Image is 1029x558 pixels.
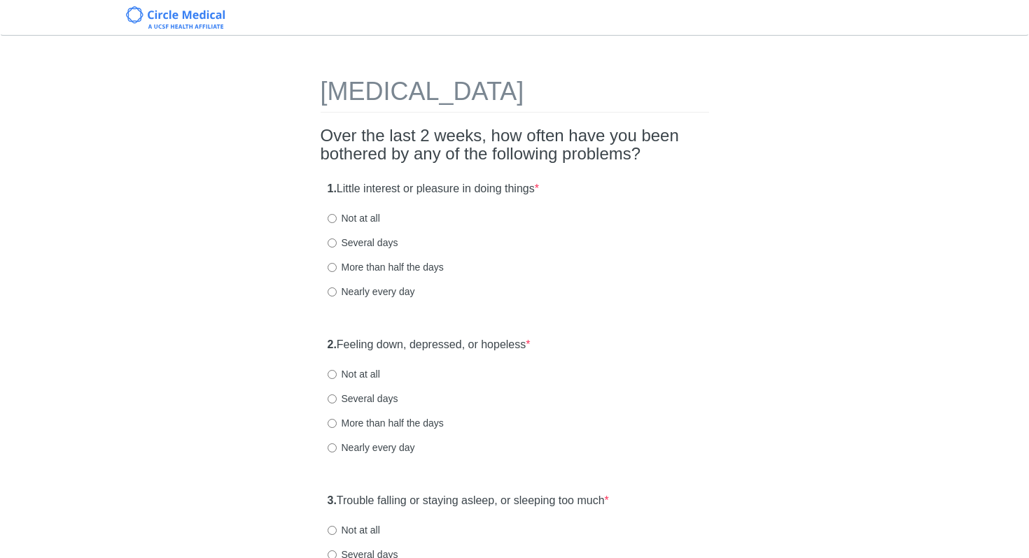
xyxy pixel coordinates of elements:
input: Several days [328,238,337,248]
label: Not at all [328,211,380,225]
input: Nearly every day [328,287,337,296]
label: Little interest or pleasure in doing things [328,181,539,197]
input: Nearly every day [328,443,337,452]
input: Not at all [328,214,337,223]
label: Nearly every day [328,285,415,299]
label: Feeling down, depressed, or hopeless [328,337,531,353]
label: Not at all [328,523,380,537]
h1: [MEDICAL_DATA] [321,78,709,113]
strong: 2. [328,338,337,350]
strong: 3. [328,494,337,506]
label: Trouble falling or staying asleep, or sleeping too much [328,493,609,509]
input: More than half the days [328,419,337,428]
input: Several days [328,394,337,403]
img: Circle Medical Logo [126,6,225,29]
label: Not at all [328,367,380,381]
strong: 1. [328,183,337,194]
input: Not at all [328,370,337,379]
input: More than half the days [328,263,337,272]
label: Several days [328,236,398,250]
label: Several days [328,392,398,406]
input: Not at all [328,526,337,535]
h2: Over the last 2 weeks, how often have you been bothered by any of the following problems? [321,127,709,164]
label: More than half the days [328,416,444,430]
label: More than half the days [328,260,444,274]
label: Nearly every day [328,441,415,455]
